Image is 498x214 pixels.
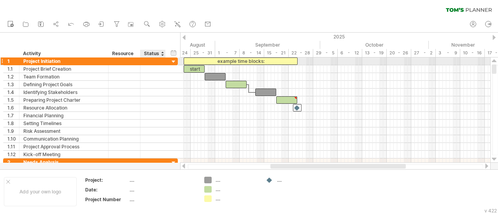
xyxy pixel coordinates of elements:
div: example time blocks: [184,57,298,65]
div: Setting Timelines [23,120,104,127]
div: 1 - 7 [215,49,240,57]
div: 1.10 [7,135,19,143]
div: Kick-off Meeting [23,151,104,158]
div: 1.6 [7,104,19,111]
div: 1.3 [7,81,19,88]
div: 10 - 16 [460,49,485,57]
div: Team Formation [23,73,104,80]
div: Identifying Stakeholders [23,89,104,96]
div: Add your own logo [4,177,77,206]
div: .... [130,177,195,183]
div: .... [216,177,258,183]
div: Needs Analysis [23,158,104,166]
div: 1.12 [7,151,19,158]
div: 1 [7,57,19,65]
div: Project Brief Creation [23,65,104,73]
div: 8 - 14 [240,49,264,57]
div: Resource [112,50,136,57]
div: Financial Planning [23,112,104,119]
div: .... [216,186,258,193]
div: Defining Project Goals [23,81,104,88]
div: v 422 [484,208,497,214]
div: 3 - 9 [436,49,460,57]
div: 25 - 31 [191,49,215,57]
div: 27 - 2 [411,49,436,57]
div: 1.7 [7,112,19,119]
div: Project Approval Process [23,143,104,150]
div: Resource Allocation [23,104,104,111]
div: 29 - 5 [313,49,338,57]
div: .... [130,186,195,193]
div: October 2025 [320,41,429,49]
div: Activity [23,50,104,57]
div: Risk Assessment [23,127,104,135]
div: 15 - 21 [264,49,289,57]
div: 1.11 [7,143,19,150]
div: 1.8 [7,120,19,127]
div: start [184,65,205,73]
div: .... [277,177,319,183]
div: 1.2 [7,73,19,80]
div: 2 [7,158,19,166]
div: Project Number [85,196,128,203]
div: Project Initiation [23,57,104,65]
div: 13 - 19 [362,49,387,57]
div: 1.1 [7,65,19,73]
div: 22 - 28 [289,49,313,57]
div: 1.9 [7,127,19,135]
div: Preparing Project Charter [23,96,104,104]
div: 1.4 [7,89,19,96]
div: Status [144,50,161,57]
div: 6 - 12 [338,49,362,57]
div: 20 - 26 [387,49,411,57]
div: .... [130,196,195,203]
div: Date: [85,186,128,193]
div: September 2025 [215,41,320,49]
div: .... [216,195,258,202]
div: Communication Planning [23,135,104,143]
div: 1.5 [7,96,19,104]
div: Project: [85,177,128,183]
